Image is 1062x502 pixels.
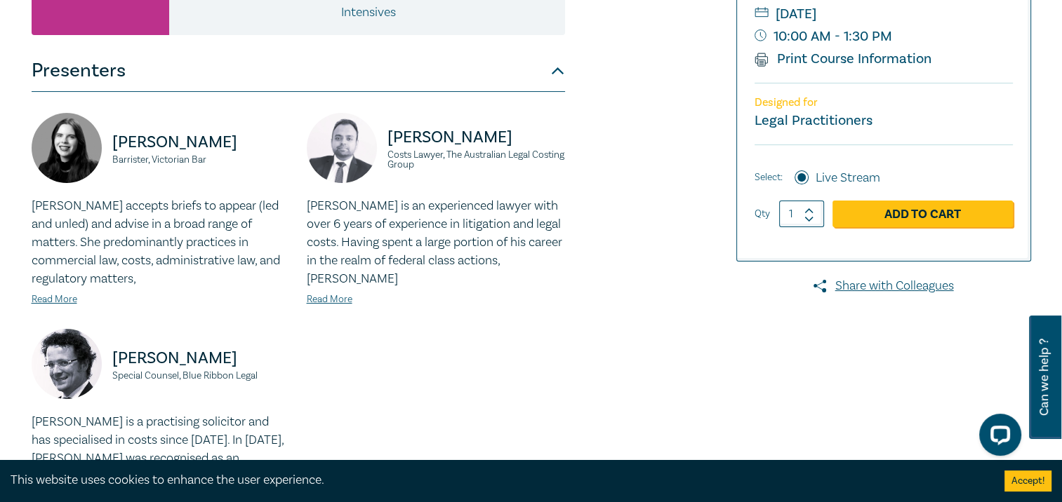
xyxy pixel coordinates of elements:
[32,293,77,306] a: Read More
[736,277,1031,295] a: Share with Colleagues
[32,329,102,399] img: https://s3.ap-southeast-2.amazonaws.com/leo-cussen-store-production-content/Contacts/Gareth%20Jon...
[307,197,565,288] p: [PERSON_NAME] is an experienced lawyer with over 6 years of experience in litigation and legal co...
[387,150,565,170] small: Costs Lawyer, The Australian Legal Costing Group
[1004,470,1051,491] button: Accept cookies
[32,197,290,288] p: [PERSON_NAME] accepts briefs to appear (led and unled) and advise in a broad range of matters. Sh...
[112,371,290,381] small: Special Counsel, Blue Ribbon Legal
[32,50,565,92] button: Presenters
[112,347,290,369] p: [PERSON_NAME]
[307,293,352,306] a: Read More
[32,113,102,183] img: https://s3.ap-southeast-2.amazonaws.com/leo-cussen-store-production-content/Contacts/Annabelle%20...
[779,201,824,227] input: 1
[755,50,932,68] a: Print Course Information
[387,126,565,149] p: [PERSON_NAME]
[832,201,1013,227] a: Add to Cart
[968,408,1027,467] iframe: LiveChat chat widget
[755,3,1013,25] small: [DATE]
[755,111,872,130] small: Legal Practitioners
[755,25,1013,48] small: 10:00 AM - 1:30 PM
[11,471,983,489] div: This website uses cookies to enhance the user experience.
[1037,324,1051,430] span: Can we help ?
[755,206,770,222] label: Qty
[755,170,783,185] span: Select:
[112,155,290,165] small: Barrister, Victorian Bar
[307,113,377,183] img: https://s3.ap-southeast-2.amazonaws.com/leo-cussen-store-production-content/Contacts/Andrew%20Cha...
[112,131,290,154] p: [PERSON_NAME]
[755,96,1013,109] p: Designed for
[816,169,880,187] label: Live Stream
